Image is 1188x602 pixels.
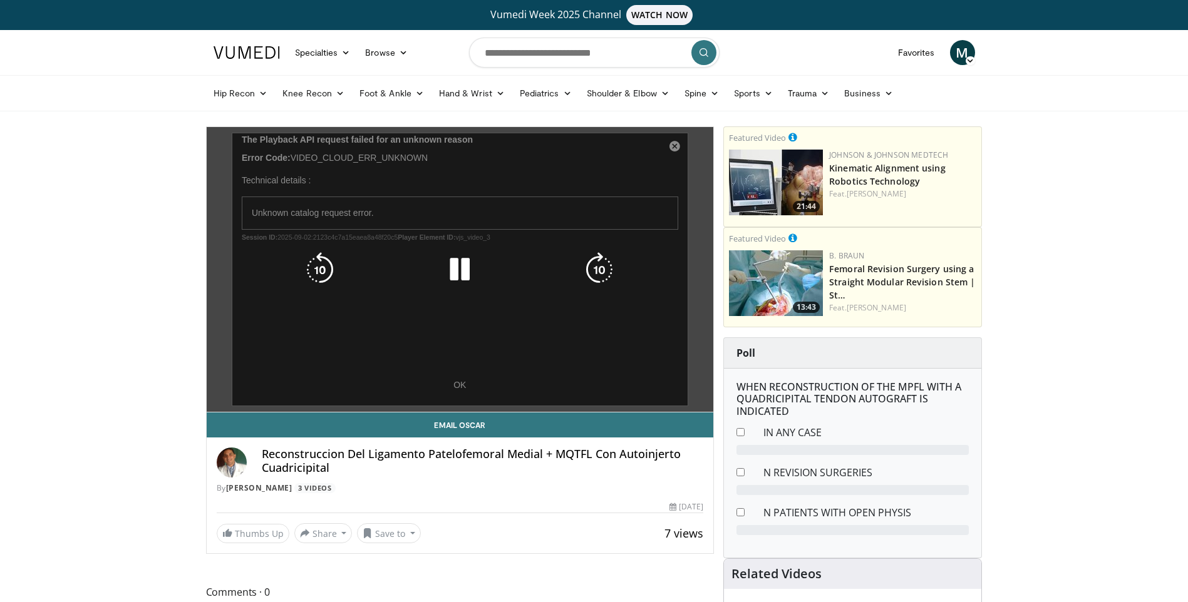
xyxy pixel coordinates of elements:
[294,523,353,543] button: Share
[469,38,720,68] input: Search topics, interventions
[206,81,276,106] a: Hip Recon
[729,250,823,316] img: 4275ad52-8fa6-4779-9598-00e5d5b95857.150x105_q85_crop-smart_upscale.jpg
[357,523,421,543] button: Save to
[275,81,352,106] a: Knee Recon
[754,425,978,440] dd: IN ANY CASE
[431,81,512,106] a: Hand & Wrist
[729,150,823,215] img: 85482610-0380-4aae-aa4a-4a9be0c1a4f1.150x105_q85_crop-smart_upscale.jpg
[358,40,415,65] a: Browse
[207,127,714,412] video-js: Video Player
[262,447,704,474] h4: Reconstruccion Del Ligamento Patelofemoral Medial + MQTFL Con Autoinjerto Cuadricipital
[829,188,976,200] div: Feat.
[217,524,289,543] a: Thumbs Up
[579,81,677,106] a: Shoulder & Elbow
[754,465,978,480] dd: N REVISION SURGERIES
[829,162,946,187] a: Kinematic Alignment using Robotics Technology
[729,150,823,215] a: 21:44
[891,40,943,65] a: Favorites
[352,81,431,106] a: Foot & Ankle
[207,412,714,437] a: Email Oscar
[950,40,975,65] a: M
[793,201,820,212] span: 21:44
[729,132,786,143] small: Featured Video
[626,5,693,25] span: WATCH NOW
[729,233,786,244] small: Featured Video
[847,302,906,313] a: [PERSON_NAME]
[829,150,948,160] a: Johnson & Johnson MedTech
[729,250,823,316] a: 13:43
[215,5,973,25] a: Vumedi Week 2025 ChannelWATCH NOW
[294,483,336,494] a: 3 Videos
[217,482,704,494] div: By
[829,263,975,301] a: Femoral Revision Surgery using a Straight Modular Revision Stem | St…
[731,566,822,581] h4: Related Videos
[837,81,901,106] a: Business
[287,40,358,65] a: Specialties
[664,526,703,541] span: 7 views
[793,302,820,313] span: 13:43
[847,188,906,199] a: [PERSON_NAME]
[829,302,976,314] div: Feat.
[512,81,579,106] a: Pediatrics
[677,81,726,106] a: Spine
[736,381,969,417] h6: WHEN RECONSTRUCTION OF THE MPFL WITH A QUADRICIPITAL TENDON AUTOGRAFT IS INDICATED
[726,81,780,106] a: Sports
[780,81,837,106] a: Trauma
[217,447,247,477] img: Avatar
[226,482,292,493] a: [PERSON_NAME]
[736,346,755,360] strong: Poll
[214,46,280,59] img: VuMedi Logo
[754,505,978,520] dd: N PATIENTS WITH OPEN PHYSIS
[206,584,715,600] span: Comments 0
[669,501,703,513] div: [DATE]
[829,250,864,261] a: B. Braun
